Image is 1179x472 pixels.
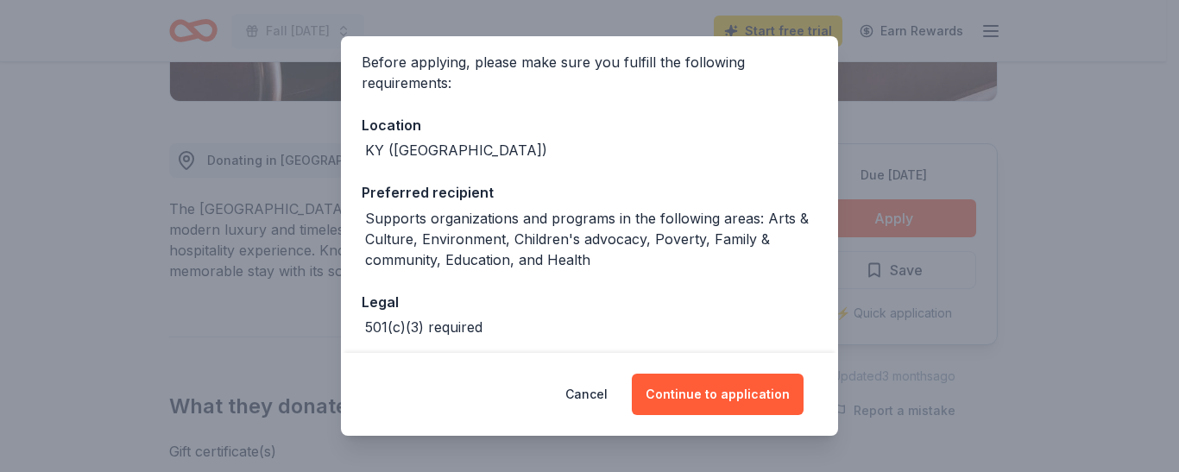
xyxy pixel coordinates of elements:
[362,52,817,93] div: Before applying, please make sure you fulfill the following requirements:
[365,208,817,270] div: Supports organizations and programs in the following areas: Arts & Culture, Environment, Children...
[365,140,547,160] div: KY ([GEOGRAPHIC_DATA])
[565,374,608,415] button: Cancel
[362,114,817,136] div: Location
[362,181,817,204] div: Preferred recipient
[632,374,804,415] button: Continue to application
[365,317,482,337] div: 501(c)(3) required
[362,291,817,313] div: Legal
